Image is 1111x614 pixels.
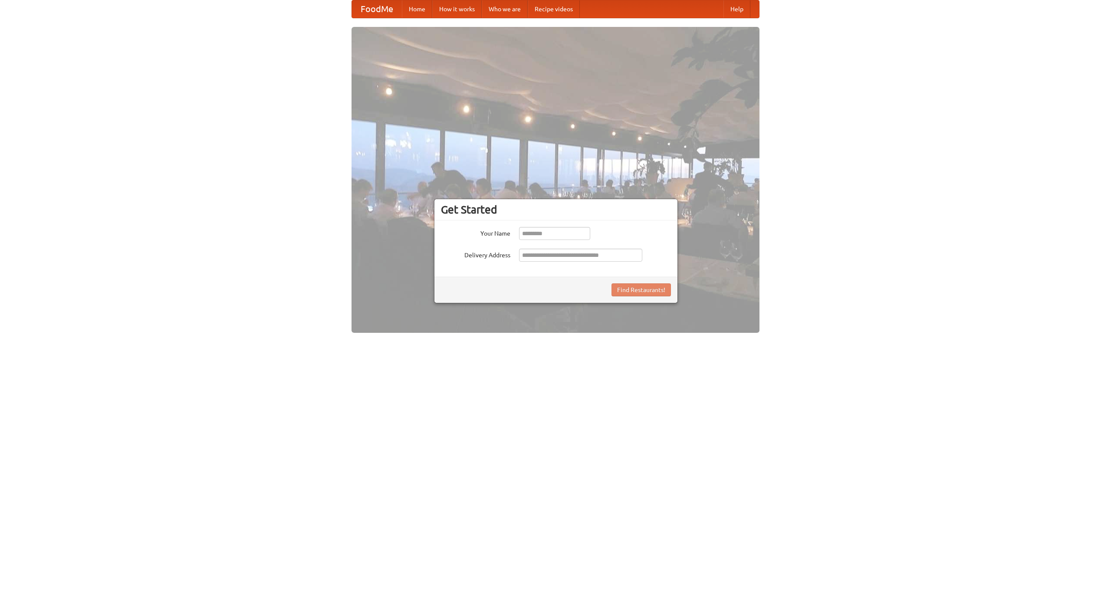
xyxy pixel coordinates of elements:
a: FoodMe [352,0,402,18]
a: Home [402,0,432,18]
a: How it works [432,0,482,18]
label: Delivery Address [441,249,510,259]
label: Your Name [441,227,510,238]
button: Find Restaurants! [611,283,671,296]
a: Help [723,0,750,18]
a: Recipe videos [528,0,580,18]
a: Who we are [482,0,528,18]
h3: Get Started [441,203,671,216]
